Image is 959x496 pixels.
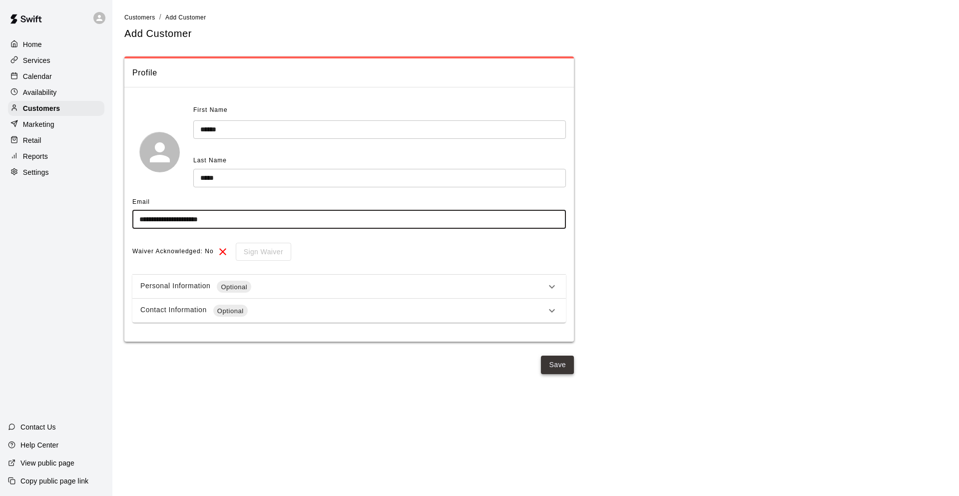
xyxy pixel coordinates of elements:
[124,27,192,40] h5: Add Customer
[8,37,104,52] a: Home
[140,305,546,317] div: Contact Information
[23,167,49,177] p: Settings
[23,71,52,81] p: Calendar
[140,281,546,293] div: Personal Information
[8,101,104,116] a: Customers
[132,198,150,205] span: Email
[124,14,155,21] span: Customers
[217,282,251,292] span: Optional
[23,119,54,129] p: Marketing
[8,69,104,84] a: Calendar
[541,356,574,374] button: Save
[213,306,248,316] span: Optional
[193,102,228,118] span: First Name
[23,87,57,97] p: Availability
[165,14,206,21] span: Add Customer
[159,12,161,22] li: /
[8,165,104,180] a: Settings
[23,55,50,65] p: Services
[20,458,74,468] p: View public page
[124,13,155,21] a: Customers
[23,135,41,145] p: Retail
[8,85,104,100] a: Availability
[23,39,42,49] p: Home
[132,66,566,79] span: Profile
[8,53,104,68] a: Services
[229,243,291,261] div: To sign waivers in admin, this feature must be enabled in general settings
[132,275,566,299] div: Personal InformationOptional
[193,157,227,164] span: Last Name
[8,149,104,164] a: Reports
[20,476,88,486] p: Copy public page link
[8,133,104,148] a: Retail
[8,117,104,132] a: Marketing
[20,440,58,450] p: Help Center
[132,244,214,260] span: Waiver Acknowledged: No
[132,299,566,323] div: Contact InformationOptional
[20,422,56,432] p: Contact Us
[23,151,48,161] p: Reports
[124,12,947,23] nav: breadcrumb
[23,103,60,113] p: Customers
